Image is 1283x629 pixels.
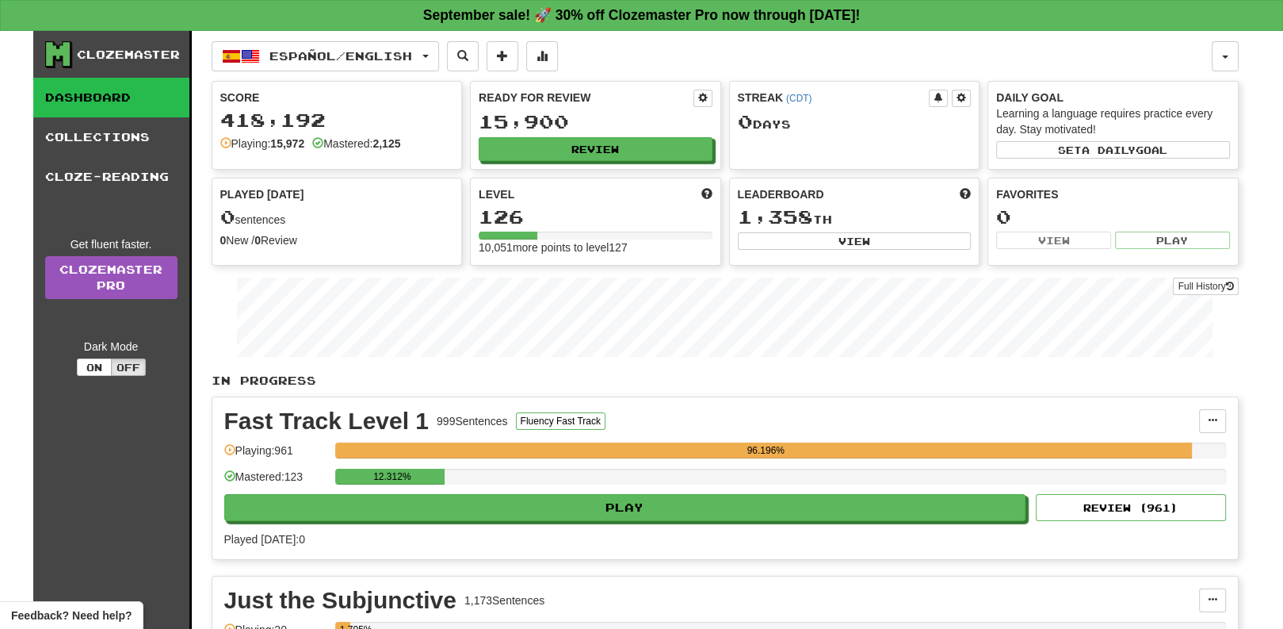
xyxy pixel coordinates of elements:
[33,117,189,157] a: Collections
[479,137,712,161] button: Review
[1036,494,1226,521] button: Review (961)
[996,105,1230,137] div: Learning a language requires practice every day. Stay motivated!
[220,110,454,130] div: 418,192
[33,157,189,197] a: Cloze-Reading
[960,186,971,202] span: This week in points, UTC
[224,443,327,469] div: Playing: 961
[738,186,824,202] span: Leaderboard
[996,141,1230,159] button: Seta dailygoal
[437,413,508,429] div: 999 Sentences
[340,443,1192,458] div: 96.196%
[479,90,693,105] div: Ready for Review
[738,232,972,250] button: View
[786,93,811,104] a: (CDT)
[996,186,1230,202] div: Favorites
[479,240,712,255] div: 10,051 more points to level 127
[45,339,178,355] div: Dark Mode
[464,593,544,608] div: 1,173 Sentences
[372,137,400,150] strong: 2,125
[212,41,439,71] button: Español/English
[254,234,261,247] strong: 0
[1173,278,1238,295] button: Full History
[996,90,1230,105] div: Daily Goal
[33,78,189,117] a: Dashboard
[45,236,178,252] div: Get fluent faster.
[738,207,972,228] div: th
[701,186,712,202] span: Score more points to level up
[270,137,304,150] strong: 15,972
[738,110,753,132] span: 0
[77,47,180,63] div: Clozemaster
[738,90,930,105] div: Streak
[220,136,305,151] div: Playing:
[516,412,605,430] button: Fluency Fast Track
[220,232,454,248] div: New / Review
[11,608,132,623] span: Open feedback widget
[1115,232,1230,249] button: Play
[212,373,1239,389] p: In Progress
[224,494,1026,521] button: Play
[479,112,712,132] div: 15,900
[111,359,146,376] button: Off
[479,186,514,202] span: Level
[220,205,235,228] span: 0
[312,136,400,151] div: Mastered:
[77,359,112,376] button: On
[447,41,479,71] button: Search sentences
[220,207,454,228] div: sentences
[487,41,518,71] button: Add sentence to collection
[269,49,412,63] span: Español / English
[224,589,456,612] div: Just the Subjunctive
[220,90,454,105] div: Score
[423,7,861,23] strong: September sale! 🚀 30% off Clozemaster Pro now through [DATE]!
[738,205,813,228] span: 1,358
[220,234,227,247] strong: 0
[224,533,305,546] span: Played [DATE]: 0
[996,207,1230,227] div: 0
[224,469,327,495] div: Mastered: 123
[996,232,1111,249] button: View
[479,207,712,227] div: 126
[526,41,558,71] button: More stats
[45,256,178,299] a: ClozemasterPro
[220,186,304,202] span: Played [DATE]
[1082,144,1136,155] span: a daily
[224,409,430,433] div: Fast Track Level 1
[340,469,445,485] div: 12.312%
[738,112,972,132] div: Day s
